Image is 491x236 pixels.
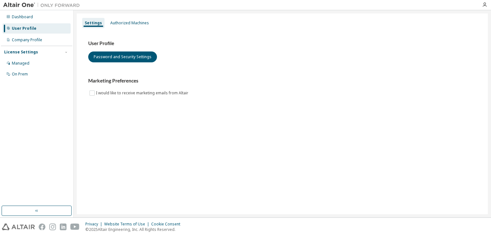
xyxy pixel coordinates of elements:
[88,78,476,84] h3: Marketing Preferences
[96,89,190,97] label: I would like to receive marketing emails from Altair
[12,26,36,31] div: User Profile
[88,40,476,47] h3: User Profile
[110,20,149,26] div: Authorized Machines
[151,222,184,227] div: Cookie Consent
[39,224,45,230] img: facebook.svg
[12,61,29,66] div: Managed
[4,50,38,55] div: License Settings
[85,222,104,227] div: Privacy
[60,224,66,230] img: linkedin.svg
[3,2,83,8] img: Altair One
[85,20,102,26] div: Settings
[12,14,33,20] div: Dashboard
[85,227,184,232] p: © 2025 Altair Engineering, Inc. All Rights Reserved.
[2,224,35,230] img: altair_logo.svg
[88,51,157,62] button: Password and Security Settings
[12,37,42,43] div: Company Profile
[104,222,151,227] div: Website Terms of Use
[70,224,80,230] img: youtube.svg
[49,224,56,230] img: instagram.svg
[12,72,28,77] div: On Prem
